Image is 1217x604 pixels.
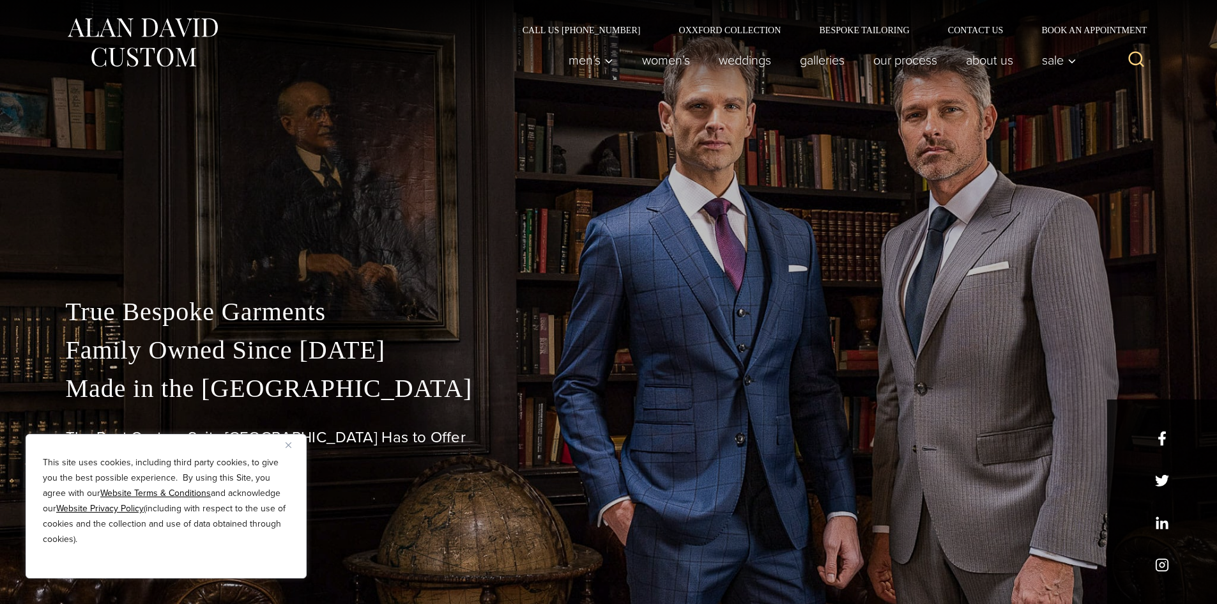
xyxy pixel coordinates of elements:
p: True Bespoke Garments Family Owned Since [DATE] Made in the [GEOGRAPHIC_DATA] [66,293,1152,408]
nav: Primary Navigation [554,47,1083,73]
p: This site uses cookies, including third party cookies, to give you the best possible experience. ... [43,455,289,547]
nav: Secondary Navigation [503,26,1152,35]
a: Galleries [785,47,859,73]
a: Bespoke Tailoring [800,26,928,35]
a: Call Us [PHONE_NUMBER] [503,26,660,35]
img: Alan David Custom [66,14,219,71]
a: Website Terms & Conditions [100,486,211,500]
button: Close [286,437,301,453]
a: Oxxford Collection [659,26,800,35]
a: About Us [951,47,1027,73]
a: Women’s [627,47,704,73]
img: Close [286,442,291,448]
a: Our Process [859,47,951,73]
a: Website Privacy Policy [56,502,144,515]
h1: The Best Custom Suits [GEOGRAPHIC_DATA] Has to Offer [66,428,1152,447]
button: View Search Form [1121,45,1152,75]
a: Book an Appointment [1022,26,1151,35]
a: Contact Us [929,26,1023,35]
span: Men’s [569,54,613,66]
a: weddings [704,47,785,73]
span: Sale [1042,54,1076,66]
